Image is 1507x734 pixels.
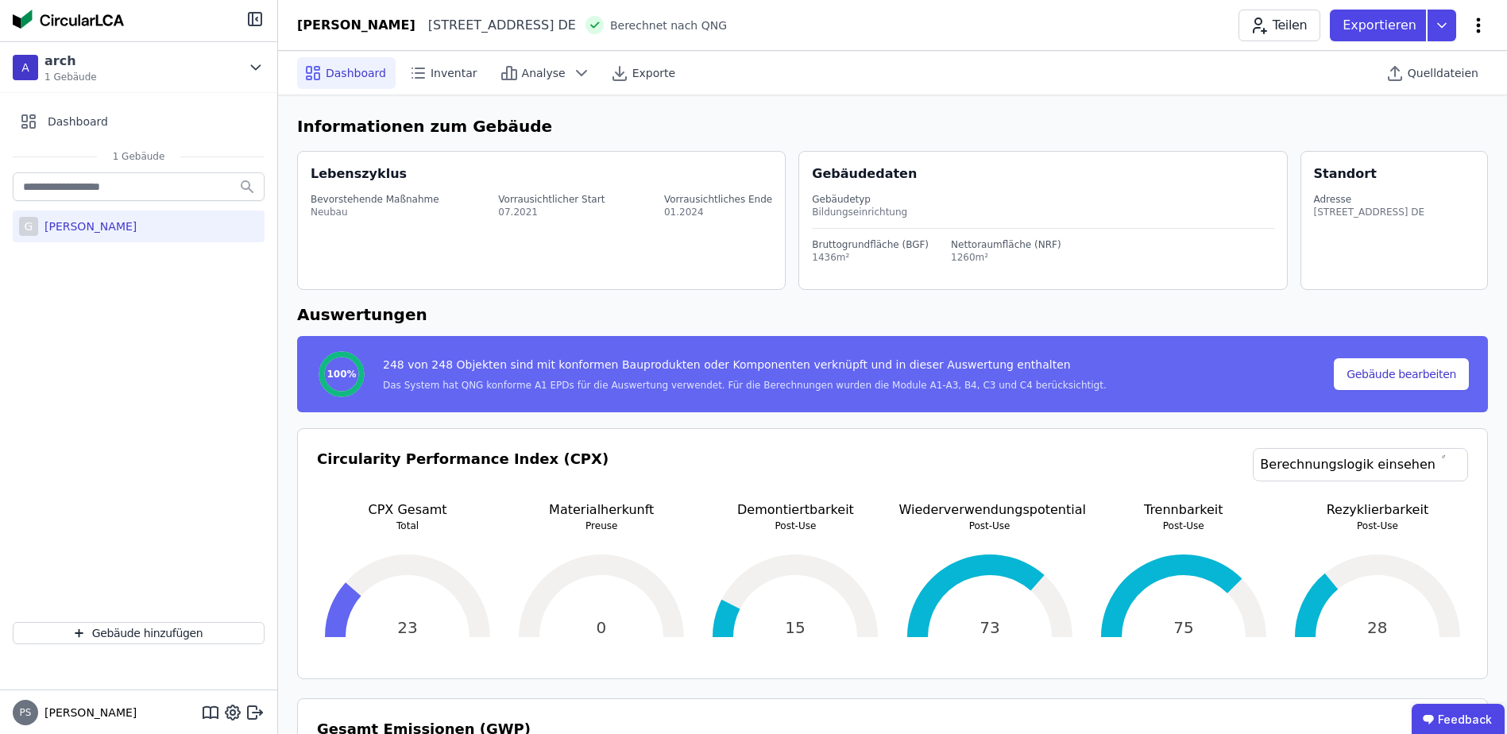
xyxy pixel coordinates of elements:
[812,238,929,251] div: Bruttogrundfläche (BGF)
[20,708,32,717] span: PS
[812,164,1286,183] div: Gebäudedaten
[951,251,1061,264] div: 1260m²
[317,500,498,520] p: CPX Gesamt
[297,303,1488,326] h6: Auswertungen
[1408,65,1478,81] span: Quelldateien
[610,17,727,33] span: Berechnet nach QNG
[326,65,386,81] span: Dashboard
[705,520,886,532] p: Post-Use
[317,448,609,500] h3: Circularity Performance Index (CPX)
[498,206,605,218] div: 07.2021
[317,520,498,532] p: Total
[297,16,415,35] div: [PERSON_NAME]
[327,368,356,381] span: 100%
[44,52,97,71] div: arch
[38,218,137,234] div: [PERSON_NAME]
[431,65,477,81] span: Inventar
[311,206,439,218] div: Neubau
[511,500,692,520] p: Materialherkunft
[383,379,1107,392] div: Das System hat QNG konforme A1 EPDs für die Auswertung verwendet. Für die Berechnungen wurden die...
[1343,16,1420,35] p: Exportieren
[664,206,772,218] div: 01.2024
[1314,206,1425,218] div: [STREET_ADDRESS] DE
[812,206,1273,218] div: Bildungseinrichtung
[632,65,675,81] span: Exporte
[297,114,1488,138] h6: Informationen zum Gebäude
[511,520,692,532] p: Preuse
[664,193,772,206] div: Vorrausichtliches Ende
[1093,520,1274,532] p: Post-Use
[1238,10,1320,41] button: Teilen
[44,71,97,83] span: 1 Gebäude
[13,622,265,644] button: Gebäude hinzufügen
[1093,500,1274,520] p: Trennbarkeit
[1334,358,1469,390] button: Gebäude bearbeiten
[1287,520,1468,532] p: Post-Use
[1253,448,1468,481] a: Berechnungslogik einsehen
[19,217,38,236] div: G
[498,193,605,206] div: Vorrausichtlicher Start
[522,65,566,81] span: Analyse
[13,10,124,29] img: Concular
[311,193,439,206] div: Bevorstehende Maßnahme
[1287,500,1468,520] p: Rezyklierbarkeit
[1314,193,1425,206] div: Adresse
[415,16,576,35] div: [STREET_ADDRESS] DE
[38,705,137,720] span: [PERSON_NAME]
[812,251,929,264] div: 1436m²
[899,520,1080,532] p: Post-Use
[951,238,1061,251] div: Nettoraumfläche (NRF)
[899,500,1080,520] p: Wiederverwendungspotential
[97,150,181,163] span: 1 Gebäude
[812,193,1273,206] div: Gebäudetyp
[705,500,886,520] p: Demontiertbarkeit
[311,164,407,183] div: Lebenszyklus
[1314,164,1377,183] div: Standort
[48,114,108,129] span: Dashboard
[383,357,1107,379] div: 248 von 248 Objekten sind mit konformen Bauprodukten oder Komponenten verknüpft und in dieser Aus...
[13,55,38,80] div: A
